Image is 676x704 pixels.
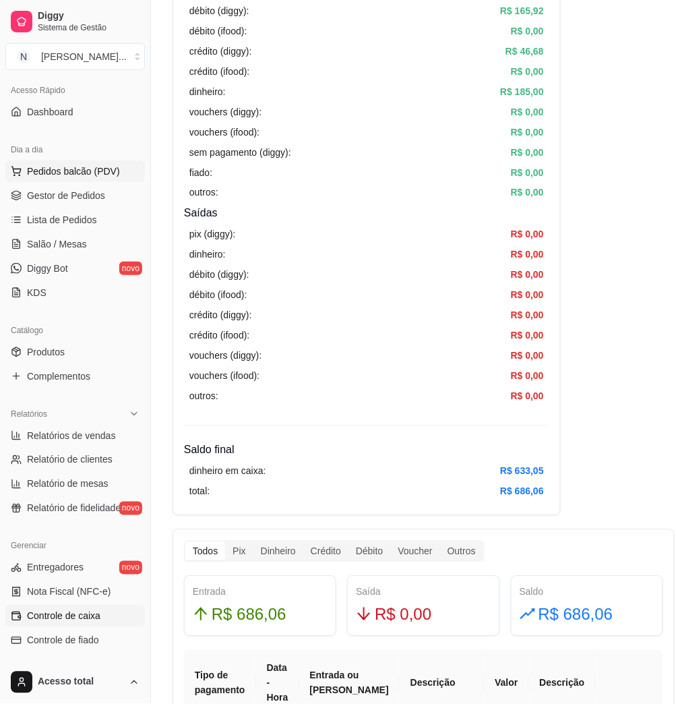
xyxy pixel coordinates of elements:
[189,3,249,18] article: débito (diggy):
[189,247,226,262] article: dinheiro:
[5,101,145,123] a: Dashboard
[27,237,87,251] span: Salão / Mesas
[5,282,145,303] a: KDS
[5,449,145,471] a: Relatório de clientes
[356,585,491,599] div: Saída
[184,442,549,459] h4: Saldo final
[5,160,145,182] button: Pedidos balcão (PDV)
[189,308,252,323] article: crédito (diggy):
[17,50,30,63] span: N
[27,189,105,202] span: Gestor de Pedidos
[27,477,109,491] span: Relatório de mesas
[27,370,90,383] span: Complementos
[212,602,286,628] span: R$ 686,06
[511,165,544,180] article: R$ 0,00
[5,630,145,651] a: Controle de fiado
[511,268,544,283] article: R$ 0,00
[511,227,544,242] article: R$ 0,00
[27,453,113,467] span: Relatório de clientes
[539,602,613,628] span: R$ 686,06
[189,484,210,499] article: total:
[5,606,145,627] a: Controle de caixa
[391,542,440,561] div: Voucher
[511,64,544,79] article: R$ 0,00
[189,389,218,404] article: outros:
[5,43,145,70] button: Select a team
[440,542,483,561] div: Outros
[511,145,544,160] article: R$ 0,00
[27,105,73,119] span: Dashboard
[500,84,544,99] article: R$ 185,00
[511,247,544,262] article: R$ 0,00
[5,581,145,603] a: Nota Fiscal (NFC-e)
[189,105,262,119] article: vouchers (diggy):
[41,50,127,63] div: [PERSON_NAME] ...
[189,464,266,479] article: dinheiro em caixa:
[27,429,116,442] span: Relatórios de vendas
[27,658,59,672] span: Cupons
[184,206,549,222] h4: Saídas
[225,542,253,561] div: Pix
[189,125,259,140] article: vouchers (ifood):
[27,213,97,227] span: Lista de Pedidos
[5,654,145,676] a: Cupons
[5,666,145,699] button: Acesso total
[511,349,544,363] article: R$ 0,00
[348,542,390,561] div: Débito
[5,80,145,101] div: Acesso Rápido
[27,502,121,515] span: Relatório de fidelidade
[520,606,536,622] span: rise
[189,44,252,59] article: crédito (diggy):
[500,484,544,499] article: R$ 686,06
[505,44,544,59] article: R$ 46,68
[11,409,47,419] span: Relatórios
[5,473,145,495] a: Relatório de mesas
[189,328,249,343] article: crédito (ifood):
[189,64,249,79] article: crédito (ifood):
[189,185,218,200] article: outros:
[189,227,235,242] article: pix (diggy):
[38,676,123,688] span: Acesso total
[511,125,544,140] article: R$ 0,00
[375,602,431,628] span: R$ 0,00
[189,369,259,384] article: vouchers (ifood):
[500,464,544,479] article: R$ 633,05
[193,585,328,599] div: Entrada
[511,308,544,323] article: R$ 0,00
[511,288,544,303] article: R$ 0,00
[5,535,145,557] div: Gerenciar
[27,561,84,575] span: Entregadores
[5,498,145,519] a: Relatório de fidelidadenovo
[189,268,249,283] article: débito (diggy):
[5,557,145,579] a: Entregadoresnovo
[5,365,145,387] a: Complementos
[511,389,544,404] article: R$ 0,00
[27,610,100,623] span: Controle de caixa
[5,425,145,446] a: Relatórios de vendas
[511,369,544,384] article: R$ 0,00
[189,288,247,303] article: débito (ifood):
[5,341,145,363] a: Produtos
[27,165,120,178] span: Pedidos balcão (PDV)
[27,286,47,299] span: KDS
[5,185,145,206] a: Gestor de Pedidos
[511,185,544,200] article: R$ 0,00
[511,328,544,343] article: R$ 0,00
[5,209,145,231] a: Lista de Pedidos
[5,320,145,341] div: Catálogo
[500,3,544,18] article: R$ 165,92
[27,634,99,647] span: Controle de fiado
[5,258,145,279] a: Diggy Botnovo
[5,233,145,255] a: Salão / Mesas
[189,349,262,363] article: vouchers (diggy):
[27,345,65,359] span: Produtos
[511,24,544,38] article: R$ 0,00
[38,10,140,22] span: Diggy
[511,105,544,119] article: R$ 0,00
[27,585,111,599] span: Nota Fiscal (NFC-e)
[5,139,145,160] div: Dia a dia
[189,24,247,38] article: débito (ifood):
[27,262,68,275] span: Diggy Bot
[189,145,291,160] article: sem pagamento (diggy):
[38,22,140,33] span: Sistema de Gestão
